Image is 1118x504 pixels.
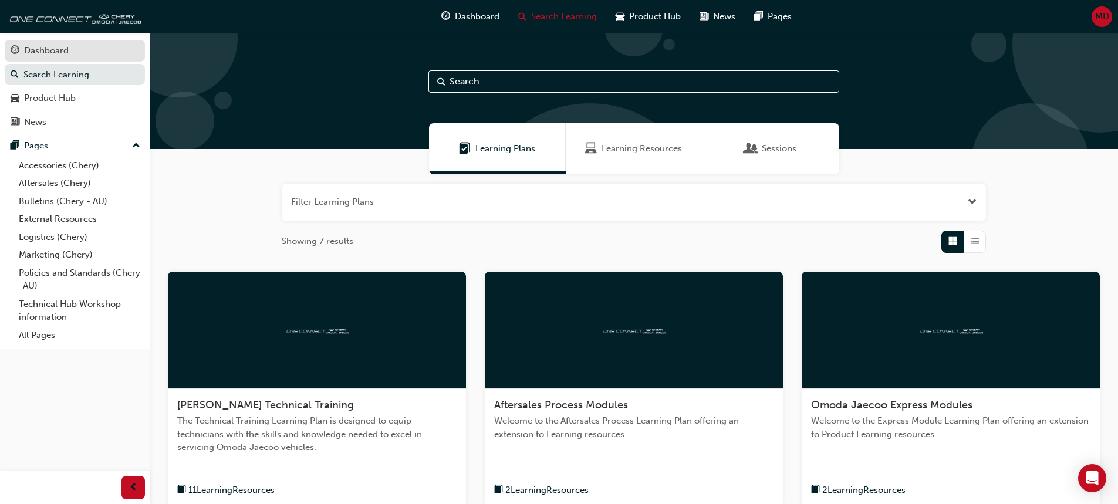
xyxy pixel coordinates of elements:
a: Product Hub [5,87,145,109]
span: guage-icon [441,9,450,24]
button: book-icon2LearningResources [494,483,589,498]
span: 2 Learning Resources [505,483,589,497]
button: book-icon11LearningResources [177,483,275,498]
a: Dashboard [5,40,145,62]
button: MD [1092,6,1112,27]
span: Search [437,75,445,89]
span: search-icon [11,70,19,80]
span: Learning Plans [459,142,471,155]
input: Search... [428,70,839,93]
span: pages-icon [754,9,763,24]
a: news-iconNews [690,5,745,29]
span: Sessions [762,142,796,155]
span: news-icon [11,117,19,128]
img: oneconnect [918,324,983,335]
a: Search Learning [5,64,145,86]
a: pages-iconPages [745,5,801,29]
a: Bulletins (Chery - AU) [14,192,145,211]
button: Open the filter [968,195,977,209]
span: up-icon [132,138,140,154]
span: pages-icon [11,141,19,151]
button: Pages [5,135,145,157]
span: 2 Learning Resources [822,483,906,497]
img: oneconnect [285,324,349,335]
span: book-icon [177,483,186,498]
span: Showing 7 results [282,235,353,248]
span: Search Learning [531,10,597,23]
div: Product Hub [24,92,76,105]
div: Dashboard [24,44,69,57]
span: Sessions [745,142,757,155]
a: Learning ResourcesLearning Resources [566,123,702,174]
button: DashboardSearch LearningProduct HubNews [5,38,145,135]
button: book-icon2LearningResources [811,483,906,498]
span: News [713,10,735,23]
a: SessionsSessions [702,123,839,174]
span: Product Hub [629,10,681,23]
span: car-icon [11,93,19,104]
span: search-icon [518,9,526,24]
span: prev-icon [129,481,138,495]
span: The Technical Training Learning Plan is designed to equip technicians with the skills and knowled... [177,414,457,454]
span: Learning Plans [475,142,535,155]
span: car-icon [616,9,624,24]
img: oneconnect [602,324,666,335]
a: Marketing (Chery) [14,246,145,264]
span: MD [1095,10,1109,23]
a: Learning PlansLearning Plans [429,123,566,174]
a: Logistics (Chery) [14,228,145,246]
a: Accessories (Chery) [14,157,145,175]
span: book-icon [811,483,820,498]
a: External Resources [14,210,145,228]
div: Open Intercom Messenger [1078,464,1106,492]
div: News [24,116,46,129]
a: All Pages [14,326,145,344]
span: Welcome to the Aftersales Process Learning Plan offering an extension to Learning resources. [494,414,774,441]
span: Pages [768,10,792,23]
a: search-iconSearch Learning [509,5,606,29]
a: News [5,111,145,133]
a: Policies and Standards (Chery -AU) [14,264,145,295]
span: Learning Resources [602,142,682,155]
span: [PERSON_NAME] Technical Training [177,398,354,411]
span: Omoda Jaecoo Express Modules [811,398,972,411]
span: Aftersales Process Modules [494,398,628,411]
span: book-icon [494,483,503,498]
img: oneconnect [6,5,141,28]
span: news-icon [700,9,708,24]
a: guage-iconDashboard [432,5,509,29]
span: guage-icon [11,46,19,56]
span: List [971,235,979,248]
span: Welcome to the Express Module Learning Plan offering an extension to Product Learning resources. [811,414,1090,441]
div: Pages [24,139,48,153]
span: 11 Learning Resources [188,483,275,497]
span: Dashboard [455,10,499,23]
a: car-iconProduct Hub [606,5,690,29]
a: Technical Hub Workshop information [14,295,145,326]
span: Learning Resources [585,142,597,155]
span: Grid [948,235,957,248]
a: Aftersales (Chery) [14,174,145,192]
